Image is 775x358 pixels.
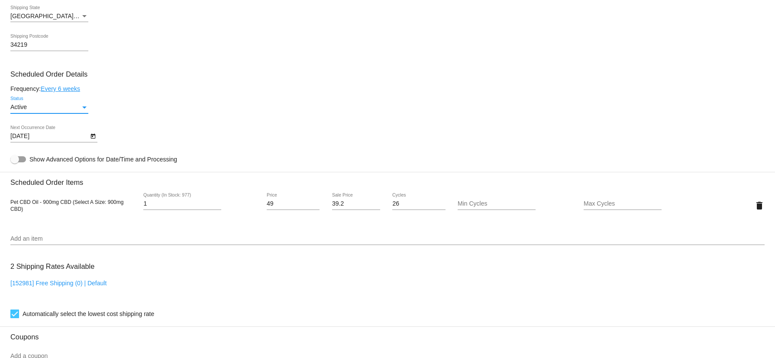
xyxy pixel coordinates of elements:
input: Sale Price [332,200,380,207]
mat-select: Status [10,104,88,111]
div: Frequency: [10,85,765,92]
h3: Coupons [10,326,765,341]
input: Quantity (In Stock: 977) [143,200,221,207]
h3: Scheduled Order Items [10,172,765,187]
input: Shipping Postcode [10,42,88,48]
input: Next Occurrence Date [10,133,88,140]
a: Every 6 weeks [41,85,80,92]
input: Min Cycles [458,200,536,207]
span: Show Advanced Options for Date/Time and Processing [29,155,177,164]
input: Max Cycles [584,200,662,207]
h3: Scheduled Order Details [10,70,765,78]
mat-icon: delete [754,200,765,211]
a: [152981] Free Shipping (0) | Default [10,280,107,287]
input: Price [267,200,320,207]
span: Pet CBD Oil - 900mg CBD (Select A Size: 900mg CBD) [10,199,123,212]
mat-select: Shipping State [10,13,88,20]
input: Add an item [10,235,765,242]
span: Active [10,103,27,110]
span: Automatically select the lowest cost shipping rate [23,309,154,319]
input: Cycles [392,200,445,207]
span: [GEOGRAPHIC_DATA] | [US_STATE] [10,13,112,19]
button: Open calendar [88,131,97,140]
h3: 2 Shipping Rates Available [10,257,94,276]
